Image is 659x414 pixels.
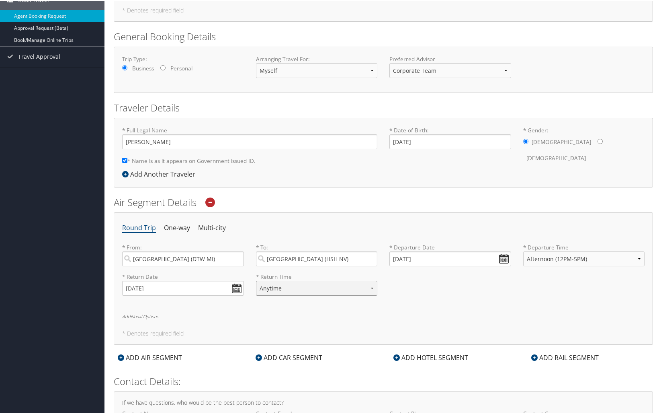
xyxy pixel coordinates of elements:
label: * Name is as it appears on Government issued ID. [122,152,256,167]
div: ADD RAIL SEGMENT [527,352,603,362]
label: [DEMOGRAPHIC_DATA] [532,134,591,149]
label: Preferred Advisor [389,54,511,62]
h2: Air Segment Details [114,195,653,208]
input: * Date of Birth: [389,134,511,148]
h2: Contact Details: [114,374,653,387]
label: Personal [170,64,192,72]
span: Travel Approval [18,46,60,66]
label: * Gender: [523,126,645,165]
li: Round Trip [122,220,156,235]
h5: * Denotes required field [122,330,645,336]
h6: Additional Options: [122,313,645,318]
input: * Full Legal Name [122,134,377,148]
input: * Gender:[DEMOGRAPHIC_DATA][DEMOGRAPHIC_DATA] [523,138,528,143]
label: * Return Date [122,272,244,280]
div: ADD AIR SEGMENT [114,352,186,362]
label: [DEMOGRAPHIC_DATA] [526,150,586,165]
input: * Name is as it appears on Government issued ID. [122,157,127,162]
label: * To: [256,243,378,266]
h5: * Denotes required field [122,7,645,12]
div: Add Another Traveler [122,169,199,178]
h2: General Booking Details [114,29,653,43]
div: ADD CAR SEGMENT [252,352,326,362]
label: Business [132,64,154,72]
li: Multi-city [198,220,226,235]
input: MM/DD/YYYY [122,280,244,295]
input: * Gender:[DEMOGRAPHIC_DATA][DEMOGRAPHIC_DATA] [598,138,603,143]
label: * Full Legal Name [122,126,377,148]
label: * Date of Birth: [389,126,511,148]
li: One-way [164,220,190,235]
label: Arranging Travel For: [256,54,378,62]
label: * Departure Date [389,243,511,251]
div: ADD HOTEL SEGMENT [389,352,472,362]
input: City or Airport Code [256,251,378,266]
h2: Traveler Details [114,100,653,114]
label: Trip Type: [122,54,244,62]
h4: If we have questions, who would be the best person to contact? [122,399,645,405]
input: City or Airport Code [122,251,244,266]
label: * Return Time [256,272,378,280]
label: * Departure Time [523,243,645,272]
input: MM/DD/YYYY [389,251,511,266]
label: * From: [122,243,244,266]
select: * Departure Time [523,251,645,266]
